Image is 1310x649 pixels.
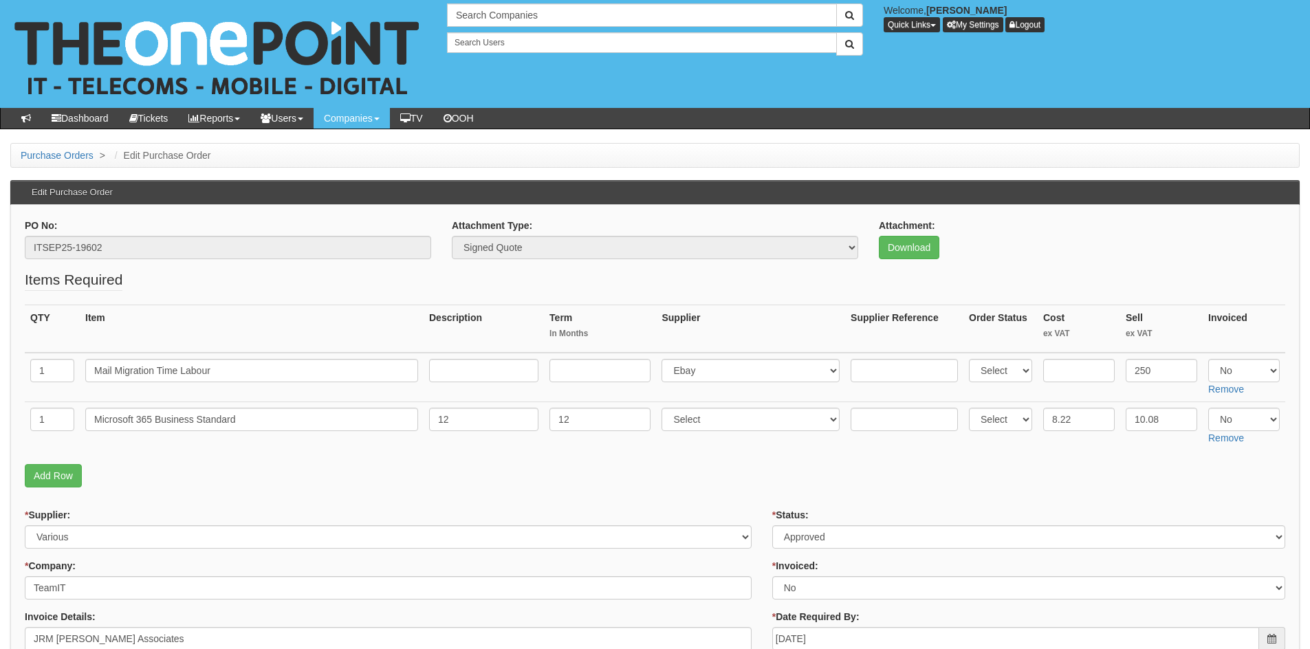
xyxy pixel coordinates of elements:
th: Sell [1120,305,1203,353]
label: Attachment Type: [452,219,532,232]
small: ex VAT [1126,328,1197,340]
h3: Edit Purchase Order [25,181,120,204]
th: Term [544,305,656,353]
small: In Months [549,328,651,340]
a: Dashboard [41,108,119,129]
th: Description [424,305,544,353]
span: > [96,150,109,161]
a: Download [879,236,939,259]
th: Item [80,305,424,353]
th: Supplier Reference [845,305,963,353]
th: Invoiced [1203,305,1285,353]
a: Logout [1005,17,1045,32]
th: Supplier [656,305,845,353]
a: Reports [178,108,250,129]
label: Company: [25,559,76,573]
a: Purchase Orders [21,150,94,161]
th: Order Status [963,305,1038,353]
label: Status: [772,508,809,522]
small: ex VAT [1043,328,1115,340]
label: Invoice Details: [25,610,96,624]
b: [PERSON_NAME] [926,5,1007,16]
a: Remove [1208,384,1244,395]
label: Attachment: [879,219,935,232]
th: Cost [1038,305,1120,353]
legend: Items Required [25,269,122,291]
a: Users [250,108,314,129]
div: Welcome, [873,3,1310,32]
a: OOH [433,108,484,129]
a: My Settings [943,17,1003,32]
li: Edit Purchase Order [111,148,211,162]
a: Add Row [25,464,82,487]
a: TV [390,108,433,129]
th: QTY [25,305,80,353]
a: Companies [314,108,390,129]
a: Remove [1208,432,1244,443]
label: Invoiced: [772,559,818,573]
label: Supplier: [25,508,70,522]
a: Tickets [119,108,179,129]
input: Search Companies [447,3,837,27]
button: Quick Links [884,17,940,32]
input: Search Users [447,32,837,53]
label: Date Required By: [772,610,860,624]
label: PO No: [25,219,57,232]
